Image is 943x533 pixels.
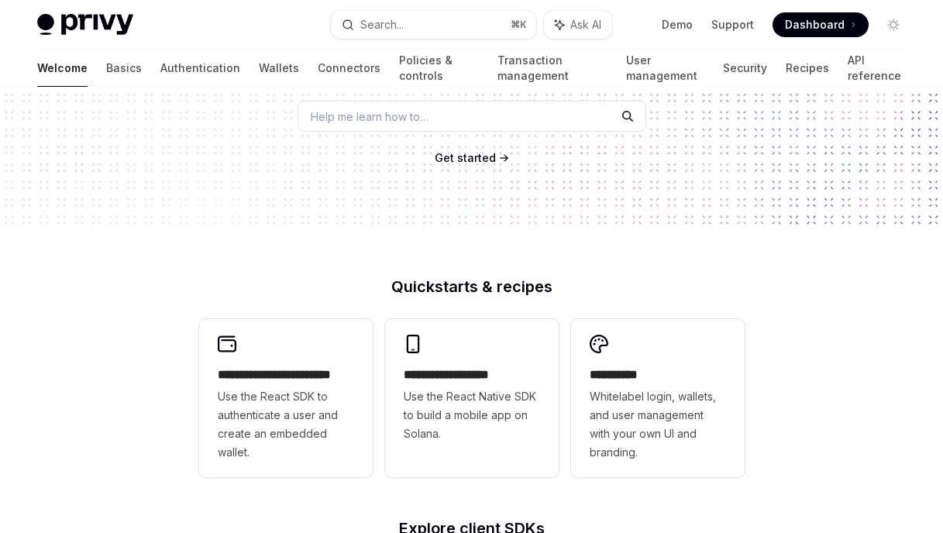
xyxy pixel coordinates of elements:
a: Transaction management [497,50,607,87]
a: Recipes [786,50,829,87]
img: light logo [37,14,133,36]
button: Ask AI [544,11,612,39]
div: Search... [360,15,404,34]
a: Get started [435,150,496,166]
span: Get started [435,151,496,164]
span: Ask AI [570,17,601,33]
a: Connectors [318,50,380,87]
a: **** *****Whitelabel login, wallets, and user management with your own UI and branding. [571,319,745,477]
a: Basics [106,50,142,87]
a: **** **** **** ***Use the React Native SDK to build a mobile app on Solana. [385,319,559,477]
a: Wallets [259,50,299,87]
span: Dashboard [785,17,845,33]
a: User management [626,50,704,87]
button: Toggle dark mode [881,12,906,37]
a: API reference [848,50,906,87]
a: Authentication [160,50,240,87]
a: Security [723,50,767,87]
button: Search...⌘K [331,11,536,39]
span: Use the React Native SDK to build a mobile app on Solana. [404,387,540,443]
span: ⌘ K [511,19,527,31]
span: Help me learn how to… [311,108,428,125]
a: Welcome [37,50,88,87]
span: Use the React SDK to authenticate a user and create an embedded wallet. [218,387,354,462]
a: Dashboard [773,12,869,37]
a: Policies & controls [399,50,479,87]
h2: Quickstarts & recipes [199,279,745,294]
a: Support [711,17,754,33]
a: Demo [662,17,693,33]
span: Whitelabel login, wallets, and user management with your own UI and branding. [590,387,726,462]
